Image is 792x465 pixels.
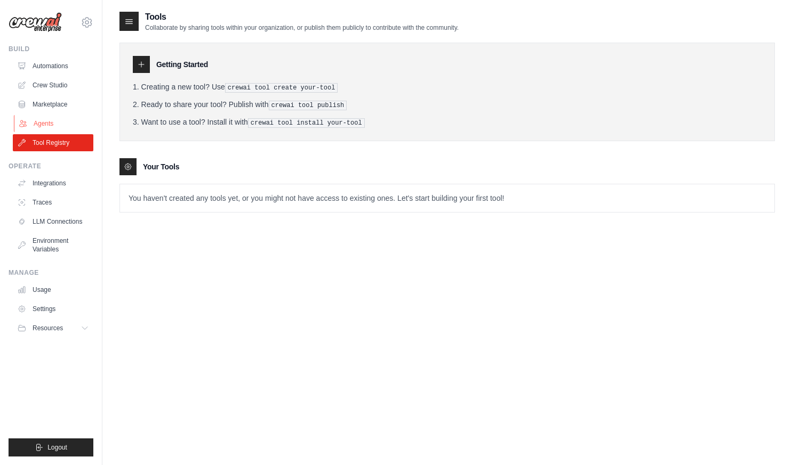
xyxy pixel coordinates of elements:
pre: crewai tool install your-tool [248,118,365,128]
span: Resources [33,324,63,332]
h3: Getting Started [156,59,208,70]
div: Manage [9,268,93,277]
a: Usage [13,281,93,298]
div: Build [9,45,93,53]
a: LLM Connections [13,213,93,230]
li: Ready to share your tool? Publish with [133,99,762,110]
a: Settings [13,300,93,317]
a: Agents [14,115,94,132]
h2: Tools [145,11,459,23]
a: Traces [13,194,93,211]
p: You haven't created any tools yet, or you might not have access to existing ones. Let's start bui... [120,184,774,212]
p: Collaborate by sharing tools within your organization, or publish them publicly to contribute wit... [145,23,459,32]
pre: crewai tool create your-tool [225,83,338,93]
a: Marketplace [13,96,93,113]
a: Crew Studio [13,77,93,94]
img: Logo [9,12,62,32]
h3: Your Tools [143,161,179,172]
li: Want to use a tool? Install it with [133,117,762,128]
a: Environment Variables [13,232,93,258]
a: Tool Registry [13,134,93,151]
pre: crewai tool publish [269,101,347,110]
a: Automations [13,58,93,75]
button: Resources [13,320,93,337]
span: Logout [47,443,67,452]
button: Logout [9,438,93,456]
a: Integrations [13,175,93,192]
div: Operate [9,162,93,170]
li: Creating a new tool? Use [133,81,762,93]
